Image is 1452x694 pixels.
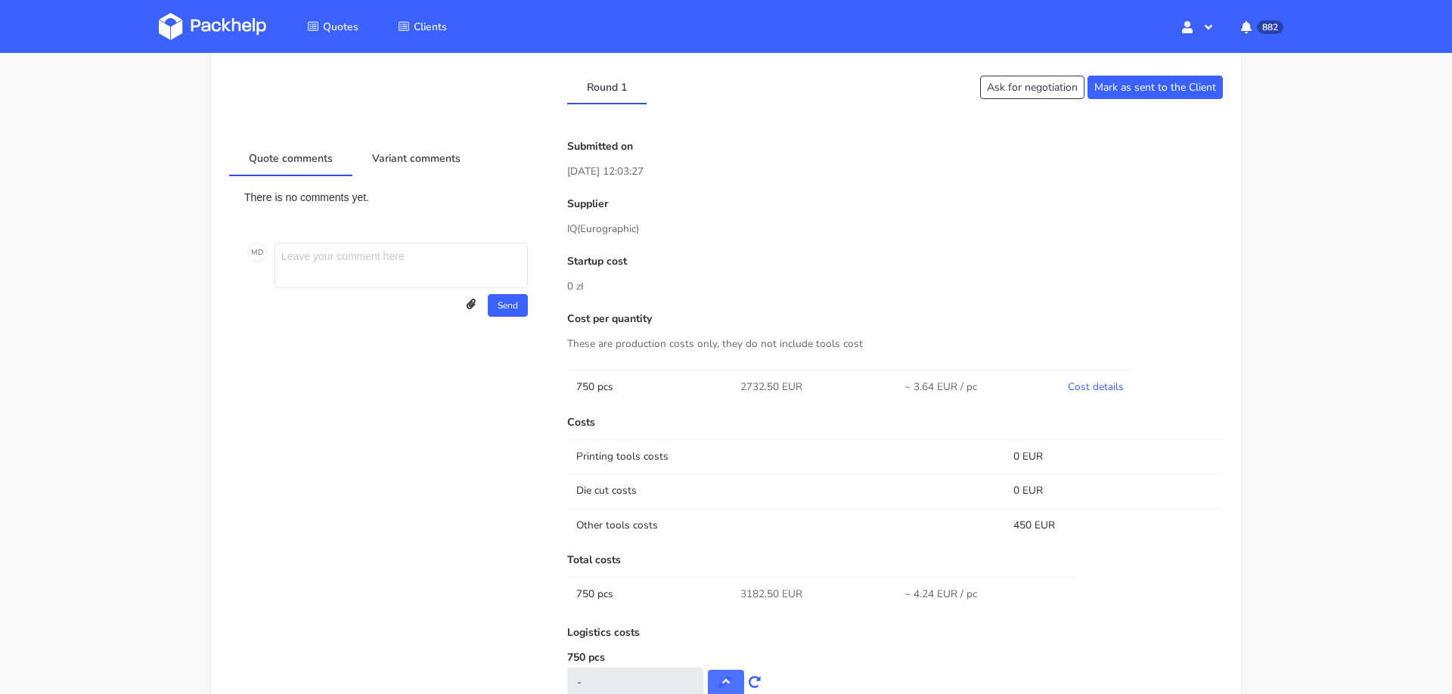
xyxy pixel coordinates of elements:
[567,554,1223,566] p: Total costs
[567,336,1223,352] p: These are production costs only, they do not include tools cost
[567,473,1004,507] td: Die cut costs
[567,508,1004,542] td: Other tools costs
[567,198,1223,210] p: Supplier
[740,380,802,395] span: 2732.50 EUR
[1068,380,1124,394] a: Cost details
[567,577,731,611] td: 750 pcs
[567,627,1223,650] div: Logistics costs
[289,13,377,40] a: Quotes
[567,141,1223,153] p: Submitted on
[1004,508,1223,542] td: 450 EUR
[1229,13,1293,40] button: 882
[567,370,731,404] td: 750 pcs
[567,650,605,665] label: 750 pcs
[258,243,263,262] span: D
[577,222,639,236] span: (Eurographic)
[904,587,977,602] span: ~ 4.24 EUR / pc
[1087,76,1223,99] button: Mark as sent to the Client
[567,417,1223,429] p: Costs
[567,278,1223,295] p: 0 zł
[380,13,465,40] a: Clients
[251,243,258,262] span: M
[567,256,1223,268] p: Startup cost
[1257,20,1283,34] span: 882
[980,76,1084,99] button: Ask for negotiation
[567,163,1223,180] p: [DATE] 12:03:27
[1004,439,1223,473] td: 0 EUR
[244,191,531,203] p: There is no comments yet.
[567,70,647,103] a: Round 1
[567,221,1223,237] p: IQ
[1004,473,1223,507] td: 0 EUR
[159,13,266,40] img: Dashboard
[567,439,1004,473] td: Printing tools costs
[488,294,528,317] button: Send
[740,587,802,602] span: 3182.50 EUR
[904,380,977,395] span: ~ 3.64 EUR / pc
[323,20,358,34] span: Quotes
[414,20,447,34] span: Clients
[229,141,352,174] a: Quote comments
[567,313,1223,325] p: Cost per quantity
[352,141,480,174] a: Variant comments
